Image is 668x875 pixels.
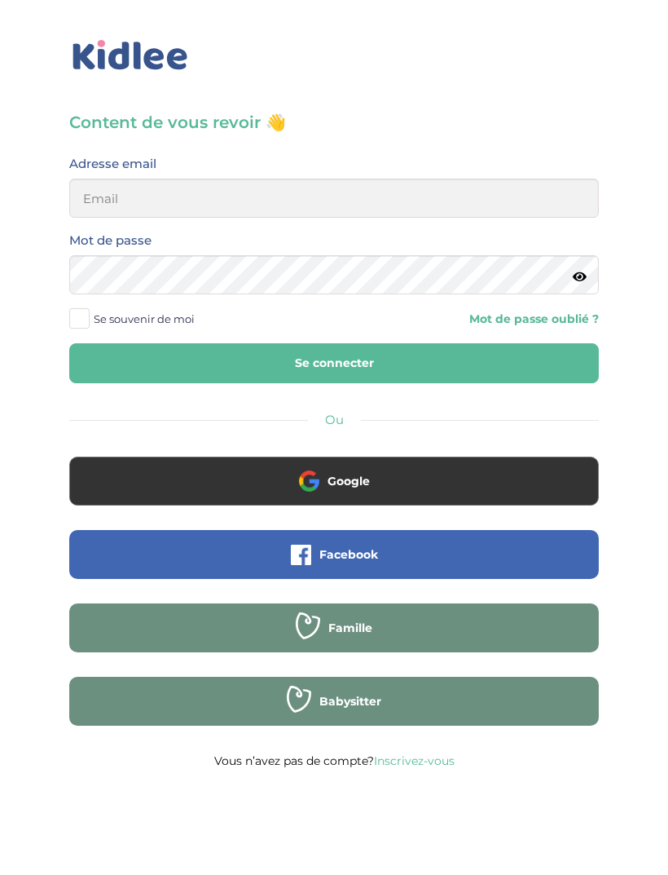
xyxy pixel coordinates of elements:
span: Google [327,473,370,489]
p: Vous n’avez pas de compte? [69,750,599,771]
span: Se souvenir de moi [94,308,195,329]
button: Famille [69,603,599,652]
img: logo_kidlee_bleu [69,37,191,74]
a: Babysitter [69,705,599,720]
a: Mot de passe oublié ? [469,312,599,327]
h3: Content de vous revoir 👋 [69,111,599,134]
button: Facebook [69,530,599,579]
img: google.png [299,471,319,491]
span: Ou [325,412,344,427]
button: Google [69,457,599,506]
span: Famille [328,620,372,636]
label: Adresse email [69,153,156,175]
span: Facebook [319,546,378,563]
input: Email [69,179,599,218]
span: Babysitter [319,693,381,709]
a: Facebook [69,558,599,573]
a: Famille [69,631,599,647]
img: facebook.png [291,545,311,565]
a: Inscrivez-vous [374,753,455,768]
button: Babysitter [69,677,599,726]
label: Mot de passe [69,230,152,251]
a: Google [69,484,599,500]
button: Se connecter [69,343,599,383]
